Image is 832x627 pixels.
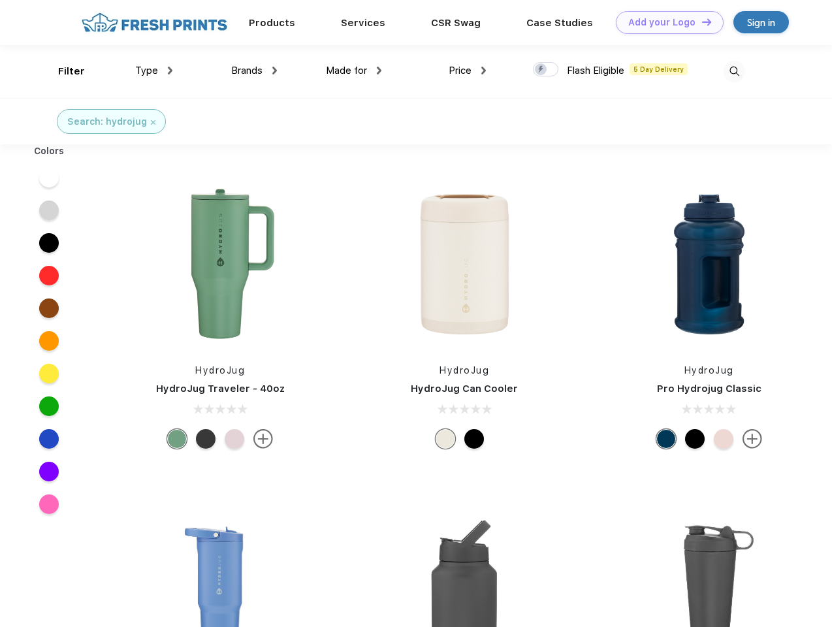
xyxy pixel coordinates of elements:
[377,67,381,74] img: dropdown.png
[135,65,158,76] span: Type
[167,429,187,449] div: Sage
[657,383,761,394] a: Pro Hydrojug Classic
[196,429,216,449] div: Black
[481,67,486,74] img: dropdown.png
[714,429,733,449] div: Pink Sand
[231,65,263,76] span: Brands
[24,144,74,158] div: Colors
[684,365,734,376] a: HydroJug
[326,65,367,76] span: Made for
[156,383,285,394] a: HydroJug Traveler - 40oz
[272,67,277,74] img: dropdown.png
[411,383,518,394] a: HydroJug Can Cooler
[702,18,711,25] img: DT
[733,11,789,33] a: Sign in
[168,67,172,74] img: dropdown.png
[622,177,796,351] img: func=resize&h=266
[724,61,745,82] img: desktop_search.svg
[253,429,273,449] img: more.svg
[151,120,155,125] img: filter_cancel.svg
[195,365,245,376] a: HydroJug
[656,429,676,449] div: Navy
[133,177,307,351] img: func=resize&h=266
[249,17,295,29] a: Products
[685,429,705,449] div: Black
[78,11,231,34] img: fo%20logo%202.webp
[747,15,775,30] div: Sign in
[436,429,455,449] div: Cream
[567,65,624,76] span: Flash Eligible
[464,429,484,449] div: Black
[377,177,551,351] img: func=resize&h=266
[743,429,762,449] img: more.svg
[628,17,696,28] div: Add your Logo
[449,65,472,76] span: Price
[58,64,85,79] div: Filter
[630,63,688,75] span: 5 Day Delivery
[225,429,244,449] div: Pink Sand
[67,115,147,129] div: Search: hydrojug
[440,365,489,376] a: HydroJug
